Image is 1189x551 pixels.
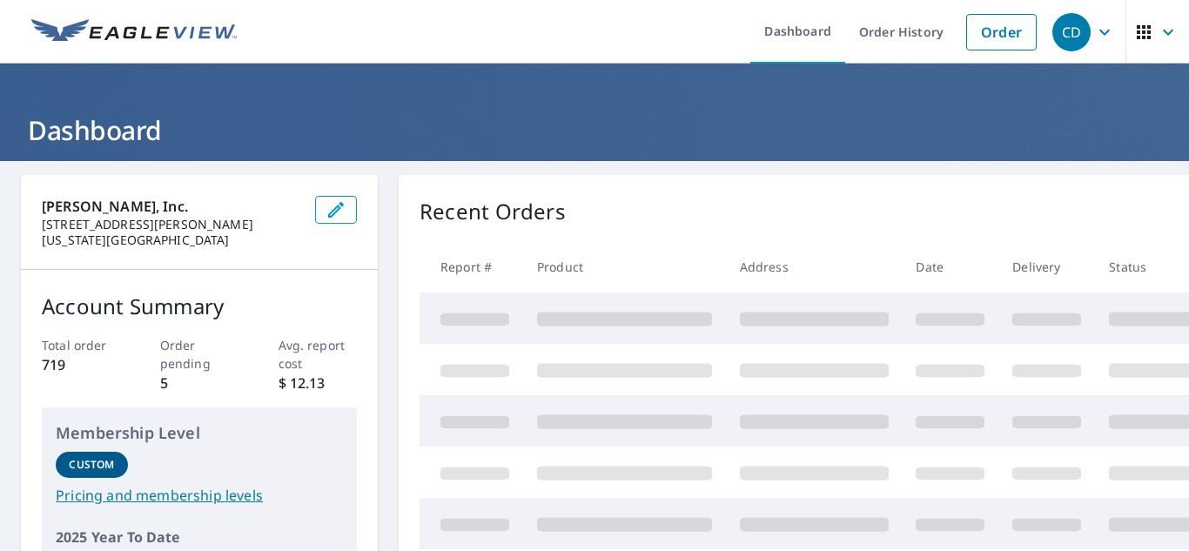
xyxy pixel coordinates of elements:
p: Avg. report cost [279,336,358,373]
p: [PERSON_NAME], Inc. [42,196,301,217]
p: Membership Level [56,421,343,445]
h1: Dashboard [21,112,1168,148]
p: Order pending [160,336,239,373]
th: Address [726,241,903,292]
p: Recent Orders [420,196,566,227]
p: [US_STATE][GEOGRAPHIC_DATA] [42,232,301,248]
th: Product [523,241,726,292]
th: Report # [420,241,523,292]
th: Delivery [998,241,1095,292]
div: CD [1052,13,1091,51]
p: 2025 Year To Date [56,527,343,548]
p: Custom [69,457,114,473]
p: $ 12.13 [279,373,358,393]
img: EV Logo [31,19,237,45]
p: 5 [160,373,239,393]
p: [STREET_ADDRESS][PERSON_NAME] [42,217,301,232]
p: Total order [42,336,121,354]
a: Order [966,14,1037,50]
th: Date [902,241,998,292]
p: 719 [42,354,121,375]
p: Account Summary [42,291,357,322]
a: Pricing and membership levels [56,485,343,506]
